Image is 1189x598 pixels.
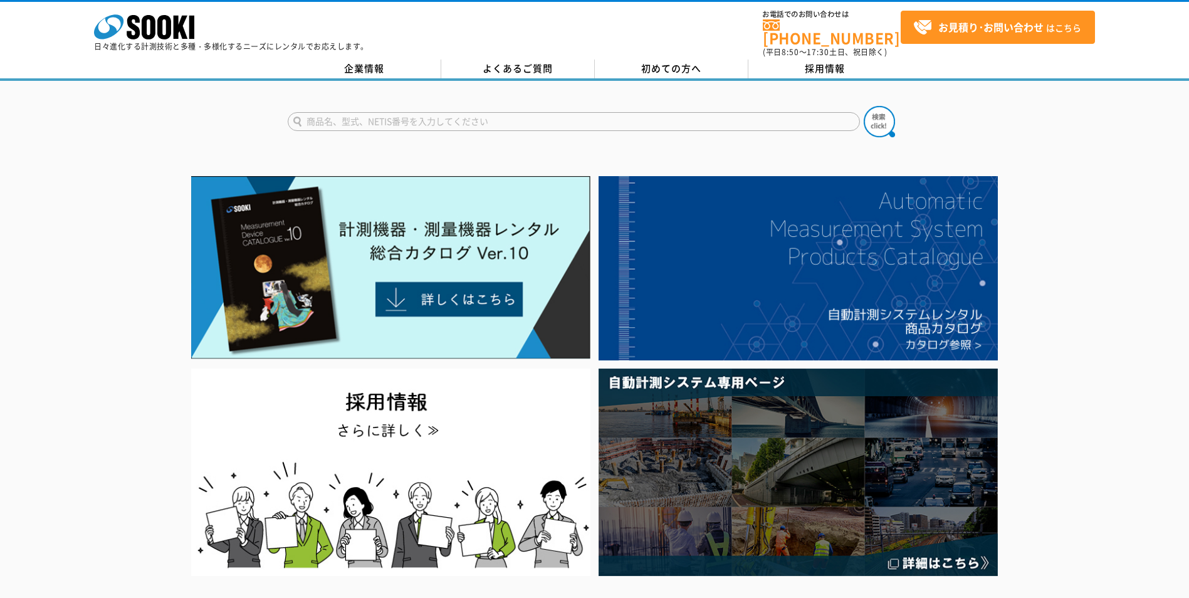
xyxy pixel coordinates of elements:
span: はこちら [913,18,1081,37]
span: お電話でのお問い合わせは [763,11,901,18]
a: 企業情報 [288,60,441,78]
img: 自動計測システム専用ページ [599,369,998,576]
a: よくあるご質問 [441,60,595,78]
img: SOOKI recruit [191,369,590,576]
a: お見積り･お問い合わせはこちら [901,11,1095,44]
img: btn_search.png [864,106,895,137]
a: [PHONE_NUMBER] [763,19,901,45]
a: 初めての方へ [595,60,748,78]
p: 日々進化する計測技術と多種・多様化するニーズにレンタルでお応えします。 [94,43,369,50]
input: 商品名、型式、NETIS番号を入力してください [288,112,860,131]
span: 17:30 [807,46,829,58]
img: 自動計測システムカタログ [599,176,998,360]
a: 採用情報 [748,60,902,78]
span: 8:50 [782,46,799,58]
span: (平日 ～ 土日、祝日除く) [763,46,887,58]
img: Catalog Ver10 [191,176,590,359]
span: 初めての方へ [641,61,701,75]
strong: お見積り･お問い合わせ [938,19,1044,34]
